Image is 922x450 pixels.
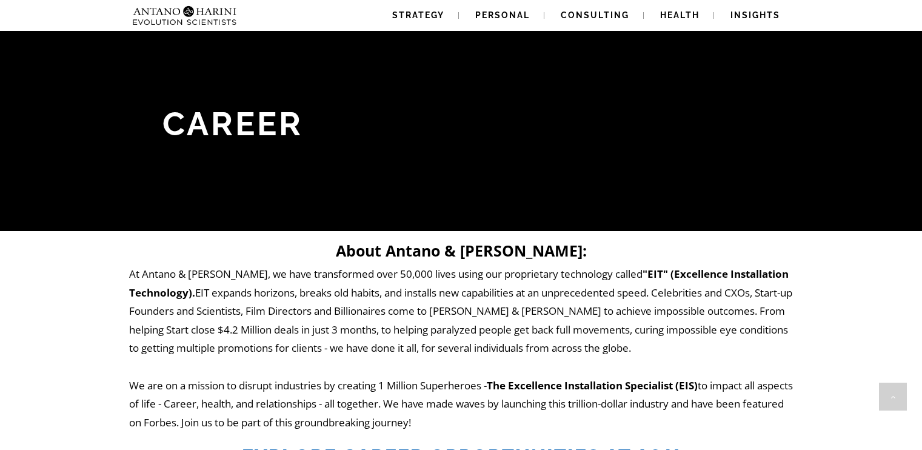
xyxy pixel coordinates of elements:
strong: The Excellence Installation Specialist (EIS) [487,378,698,392]
strong: "EIT" (Excellence Installation Technology). [129,267,789,300]
span: Health [660,10,700,20]
strong: About Antano & [PERSON_NAME]: [336,240,587,261]
span: Strategy [392,10,444,20]
span: Personal [475,10,530,20]
span: Insights [730,10,780,20]
span: Consulting [561,10,629,20]
span: Career [162,104,303,143]
p: At Antano & [PERSON_NAME], we have transformed over 50,000 lives using our proprietary technology... [129,265,793,432]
